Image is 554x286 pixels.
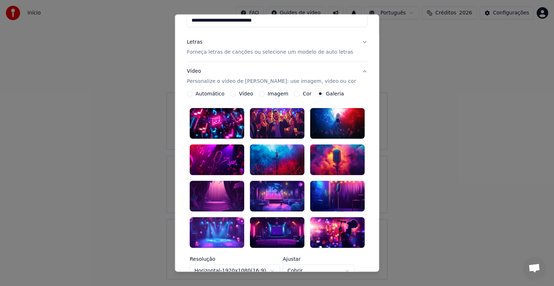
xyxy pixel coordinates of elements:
[190,256,280,261] label: Resolução
[195,91,224,96] label: Automático
[187,62,368,91] button: VídeoPersonalize o vídeo de [PERSON_NAME]: use imagem, vídeo ou cor
[326,91,344,96] label: Galeria
[239,91,253,96] label: Vídeo
[187,33,368,62] button: LetrasForneça letras de canções ou selecione um modelo de auto letras
[187,78,356,85] p: Personalize o vídeo de [PERSON_NAME]: use imagem, vídeo ou cor
[267,91,288,96] label: Imagem
[187,39,202,46] div: Letras
[187,49,353,56] p: Forneça letras de canções ou selecione um modelo de auto letras
[283,256,355,261] label: Ajustar
[303,91,311,96] label: Cor
[187,68,356,85] div: Vídeo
